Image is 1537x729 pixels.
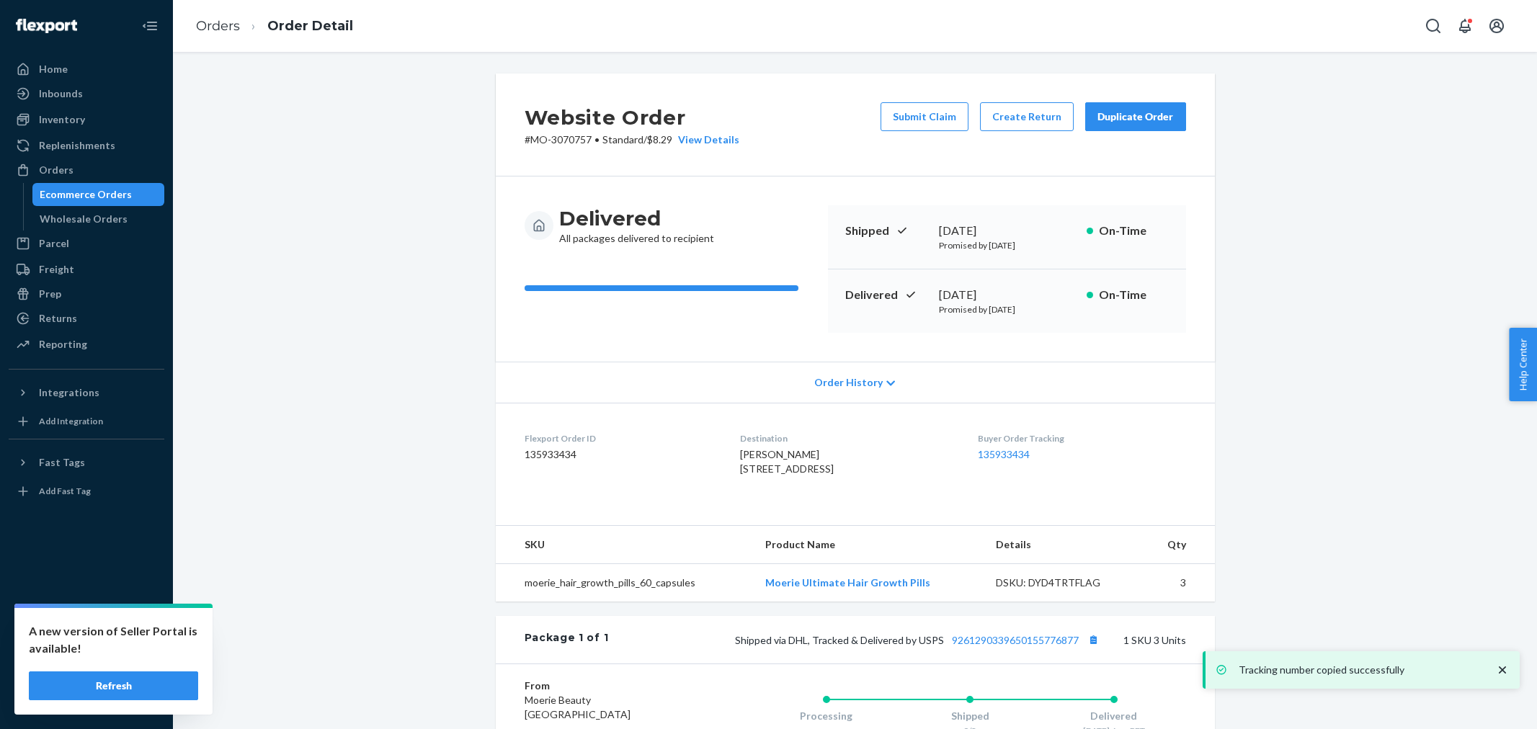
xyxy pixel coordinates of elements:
[9,232,164,255] a: Parcel
[39,112,85,127] div: Inventory
[39,138,115,153] div: Replenishments
[559,205,714,246] div: All packages delivered to recipient
[9,282,164,305] a: Prep
[1084,630,1103,649] button: Copy tracking number
[525,694,631,720] span: Moerie Beauty [GEOGRAPHIC_DATA]
[29,622,198,657] p: A new version of Seller Portal is available!
[1239,663,1481,677] p: Tracking number copied successfully
[1495,663,1510,677] svg: close toast
[39,455,85,470] div: Fast Tags
[39,262,74,277] div: Freight
[496,564,754,602] td: moerie_hair_growth_pills_60_capsules
[1419,12,1448,40] button: Open Search Box
[939,287,1075,303] div: [DATE]
[740,448,834,475] span: [PERSON_NAME] [STREET_ADDRESS]
[9,410,164,433] a: Add Integration
[845,287,927,303] p: Delivered
[39,62,68,76] div: Home
[898,709,1042,723] div: Shipped
[525,630,609,649] div: Package 1 of 1
[9,134,164,157] a: Replenishments
[939,223,1075,239] div: [DATE]
[1509,328,1537,401] button: Help Center
[525,102,739,133] h2: Website Order
[1482,12,1511,40] button: Open account menu
[9,108,164,131] a: Inventory
[9,58,164,81] a: Home
[39,287,61,301] div: Prep
[754,709,899,723] div: Processing
[1142,526,1214,564] th: Qty
[9,381,164,404] button: Integrations
[980,102,1074,131] button: Create Return
[135,12,164,40] button: Close Navigation
[9,333,164,356] a: Reporting
[40,187,132,202] div: Ecommerce Orders
[608,630,1185,649] div: 1 SKU 3 Units
[735,634,1103,646] span: Shipped via DHL, Tracked & Delivered by USPS
[978,448,1030,460] a: 135933434
[939,239,1075,251] p: Promised by [DATE]
[525,133,739,147] p: # MO-3070757 / $8.29
[996,576,1131,590] div: DSKU: DYD4TRTFLAG
[39,311,77,326] div: Returns
[602,133,643,146] span: Standard
[39,415,103,427] div: Add Integration
[267,18,353,34] a: Order Detail
[32,207,165,231] a: Wholesale Orders
[9,451,164,474] button: Fast Tags
[594,133,600,146] span: •
[845,223,927,239] p: Shipped
[1099,223,1169,239] p: On-Time
[559,205,714,231] h3: Delivered
[39,337,87,352] div: Reporting
[1451,12,1479,40] button: Open notifications
[984,526,1143,564] th: Details
[39,86,83,101] div: Inbounds
[496,526,754,564] th: SKU
[939,303,1075,316] p: Promised by [DATE]
[9,480,164,503] a: Add Fast Tag
[9,664,164,687] a: Help Center
[9,82,164,105] a: Inbounds
[9,258,164,281] a: Freight
[1042,709,1186,723] div: Delivered
[9,158,164,182] a: Orders
[9,689,164,712] button: Give Feedback
[39,163,73,177] div: Orders
[32,183,165,206] a: Ecommerce Orders
[978,432,1185,444] dt: Buyer Order Tracking
[1142,564,1214,602] td: 3
[881,102,968,131] button: Submit Claim
[9,640,164,663] a: Talk to Support
[40,212,128,226] div: Wholesale Orders
[525,447,717,462] dd: 135933434
[196,18,240,34] a: Orders
[525,432,717,444] dt: Flexport Order ID
[29,671,198,700] button: Refresh
[754,526,984,564] th: Product Name
[525,679,697,693] dt: From
[184,5,365,48] ol: breadcrumbs
[39,485,91,497] div: Add Fast Tag
[9,615,164,638] a: Settings
[952,634,1079,646] a: 9261290339650155776877
[814,375,883,390] span: Order History
[1085,102,1186,131] button: Duplicate Order
[9,307,164,330] a: Returns
[39,385,99,400] div: Integrations
[672,133,739,147] button: View Details
[1099,287,1169,303] p: On-Time
[1097,109,1174,124] div: Duplicate Order
[39,236,69,251] div: Parcel
[765,576,930,589] a: Moerie Ultimate Hair Growth Pills
[16,19,77,33] img: Flexport logo
[740,432,955,444] dt: Destination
